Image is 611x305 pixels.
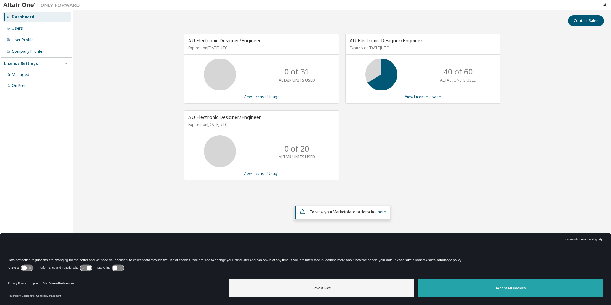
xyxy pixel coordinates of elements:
[284,143,309,154] p: 0 of 20
[3,2,83,8] img: Altair One
[279,154,315,160] p: ALTAIR UNITS USED
[188,122,333,127] p: Expires on [DATE] UTC
[188,45,333,51] p: Expires on [DATE] UTC
[188,37,261,43] span: AU Electronic Designer/Engineer
[350,45,495,51] p: Expires on [DATE] UTC
[568,15,604,26] button: Contact Sales
[12,49,42,54] div: Company Profile
[12,37,34,43] div: User Profile
[310,209,386,215] span: To view your click
[279,77,315,83] p: ALTAIR UNITS USED
[333,209,369,215] em: Marketplace orders
[188,114,261,120] span: AU Electronic Designer/Engineer
[12,26,23,31] div: Users
[440,77,476,83] p: ALTAIR UNITS USED
[12,72,29,77] div: Managed
[284,66,309,77] p: 0 of 31
[12,83,28,88] div: On Prem
[444,66,473,77] p: 40 of 60
[244,94,280,99] a: View License Usage
[4,61,38,66] div: License Settings
[350,37,422,43] span: AU Electronic Designer/Engineer
[12,14,34,20] div: Dashboard
[378,209,386,215] a: here
[405,94,441,99] a: View License Usage
[244,171,280,176] a: View License Usage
